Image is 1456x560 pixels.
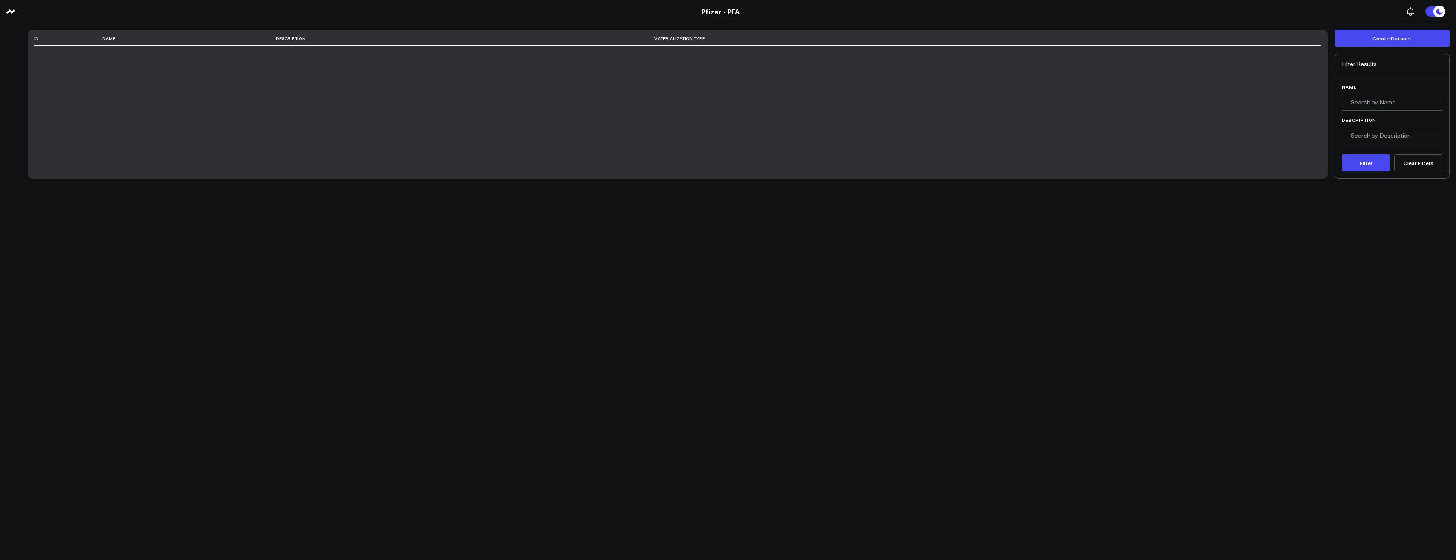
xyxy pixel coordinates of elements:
[102,32,276,46] th: Name
[34,32,102,46] th: ID
[1342,84,1442,89] label: Name
[1342,154,1390,171] button: Filter
[1335,54,1449,74] div: Filter Results
[1342,127,1442,144] input: Search by Description
[1342,118,1442,123] label: Description
[1342,94,1442,111] input: Search by Name
[1335,30,1450,47] button: Create Dataset
[701,7,740,16] a: Pfizer - PFA
[276,32,654,46] th: Description
[654,32,1294,46] th: Materialization Type
[1394,154,1442,171] button: Clear Filters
